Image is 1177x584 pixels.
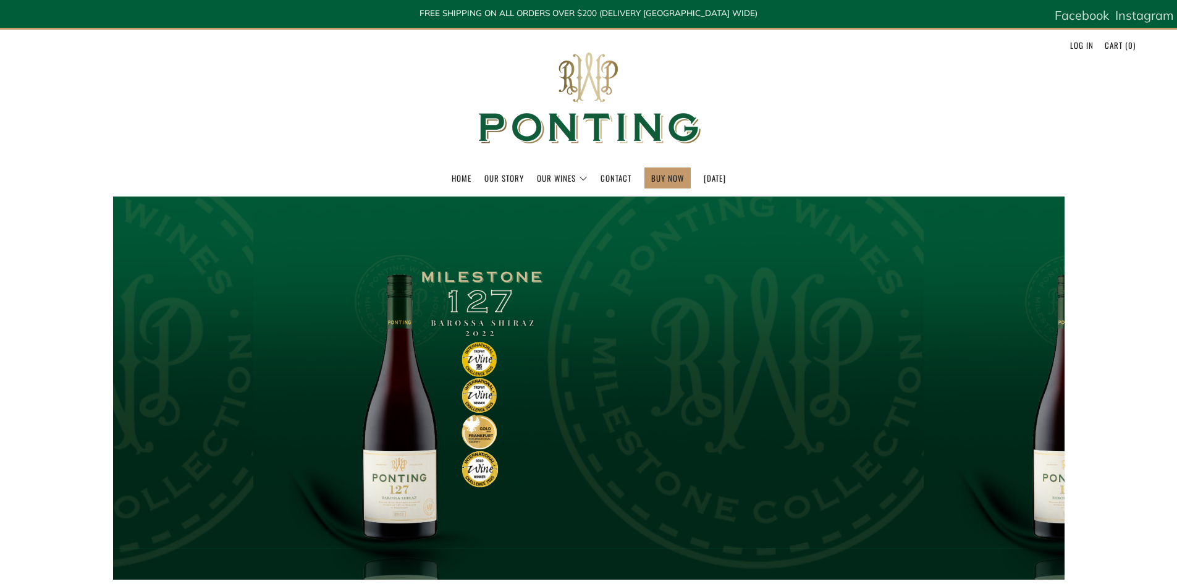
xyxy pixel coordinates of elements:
[1128,39,1133,51] span: 0
[601,168,631,188] a: Contact
[452,168,471,188] a: Home
[484,168,524,188] a: Our Story
[1105,35,1136,55] a: Cart (0)
[651,168,684,188] a: BUY NOW
[537,168,588,188] a: Our Wines
[465,30,712,167] img: Ponting Wines
[1055,3,1109,28] a: Facebook
[704,168,726,188] a: [DATE]
[1115,7,1174,23] span: Instagram
[1055,7,1109,23] span: Facebook
[1070,35,1094,55] a: Log in
[1115,3,1174,28] a: Instagram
